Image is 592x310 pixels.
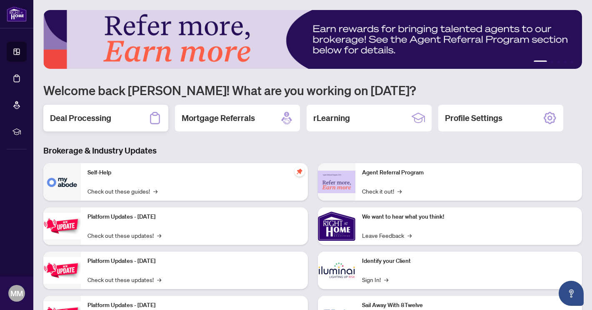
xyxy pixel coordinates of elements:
span: → [153,187,157,196]
button: 4 [564,60,567,64]
p: Platform Updates - [DATE] [87,257,301,266]
button: 3 [557,60,560,64]
button: 2 [550,60,554,64]
span: pushpin [295,166,305,176]
h2: rLearning [313,112,350,124]
p: Agent Referral Program [362,168,576,177]
span: → [407,231,412,240]
img: Identify your Client [318,252,355,289]
img: Self-Help [43,163,81,201]
p: Platform Updates - [DATE] [87,301,301,310]
p: Sail Away With 8Twelve [362,301,576,310]
img: Slide 0 [43,10,582,69]
img: Agent Referral Program [318,171,355,194]
img: We want to hear what you think! [318,207,355,245]
a: Check out these guides!→ [87,187,157,196]
a: Sign In!→ [362,275,388,284]
button: Open asap [559,281,584,306]
h2: Mortgage Referrals [182,112,255,124]
span: → [397,187,402,196]
p: Identify your Client [362,257,576,266]
a: Check out these updates!→ [87,231,161,240]
img: Platform Updates - July 21, 2025 [43,213,81,239]
button: 1 [534,60,547,64]
h2: Deal Processing [50,112,111,124]
p: Platform Updates - [DATE] [87,212,301,222]
a: Check it out!→ [362,187,402,196]
span: → [157,231,161,240]
h3: Brokerage & Industry Updates [43,145,582,156]
button: 5 [570,60,574,64]
img: logo [7,6,27,22]
span: → [384,275,388,284]
span: → [157,275,161,284]
p: Self-Help [87,168,301,177]
span: MM [10,287,23,299]
img: Platform Updates - July 8, 2025 [43,257,81,283]
h2: Profile Settings [445,112,502,124]
p: We want to hear what you think! [362,212,576,222]
a: Check out these updates!→ [87,275,161,284]
h1: Welcome back [PERSON_NAME]! What are you working on [DATE]? [43,82,582,98]
a: Leave Feedback→ [362,231,412,240]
